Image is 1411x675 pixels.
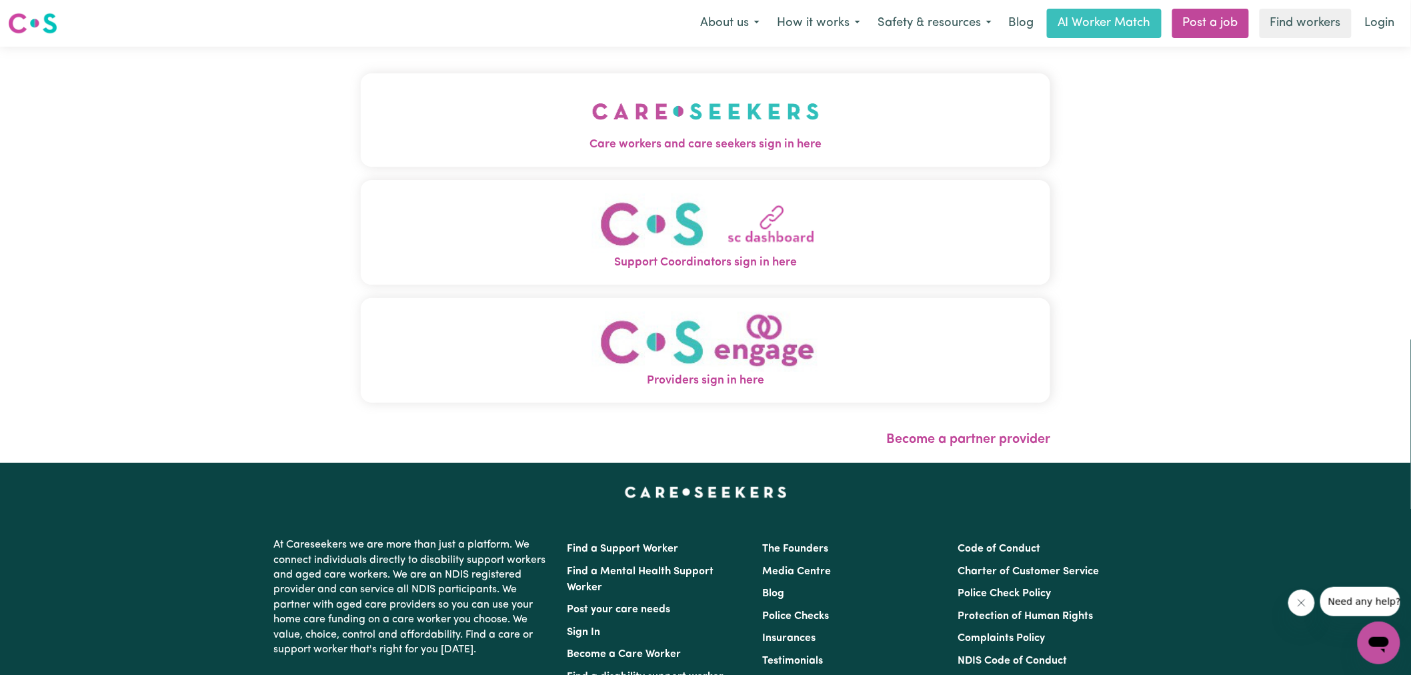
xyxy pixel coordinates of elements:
[8,11,57,35] img: Careseekers logo
[869,9,1000,37] button: Safety & resources
[1358,622,1400,664] iframe: Button to launch messaging window
[8,8,57,39] a: Careseekers logo
[762,544,828,554] a: The Founders
[958,566,1100,577] a: Charter of Customer Service
[958,588,1052,599] a: Police Check Policy
[762,611,829,622] a: Police Checks
[361,180,1050,285] button: Support Coordinators sign in here
[567,544,678,554] a: Find a Support Worker
[1000,9,1042,38] a: Blog
[762,633,816,644] a: Insurances
[361,372,1050,390] span: Providers sign in here
[361,73,1050,167] button: Care workers and care seekers sign in here
[567,649,681,660] a: Become a Care Worker
[361,298,1050,403] button: Providers sign in here
[567,604,670,615] a: Post your care needs
[567,627,600,638] a: Sign In
[361,254,1050,271] span: Support Coordinators sign in here
[958,656,1068,666] a: NDIS Code of Conduct
[691,9,768,37] button: About us
[361,136,1050,153] span: Care workers and care seekers sign in here
[762,588,784,599] a: Blog
[8,9,81,20] span: Need any help?
[768,9,869,37] button: How it works
[958,633,1046,644] a: Complaints Policy
[1172,9,1249,38] a: Post a job
[1047,9,1162,38] a: AI Worker Match
[958,611,1094,622] a: Protection of Human Rights
[762,566,831,577] a: Media Centre
[625,487,787,498] a: Careseekers home page
[762,656,823,666] a: Testimonials
[958,544,1041,554] a: Code of Conduct
[273,532,551,662] p: At Careseekers we are more than just a platform. We connect individuals directly to disability su...
[886,433,1050,446] a: Become a partner provider
[567,566,714,593] a: Find a Mental Health Support Worker
[1357,9,1403,38] a: Login
[1320,587,1400,616] iframe: Message from company
[1260,9,1352,38] a: Find workers
[1288,590,1315,616] iframe: Close message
